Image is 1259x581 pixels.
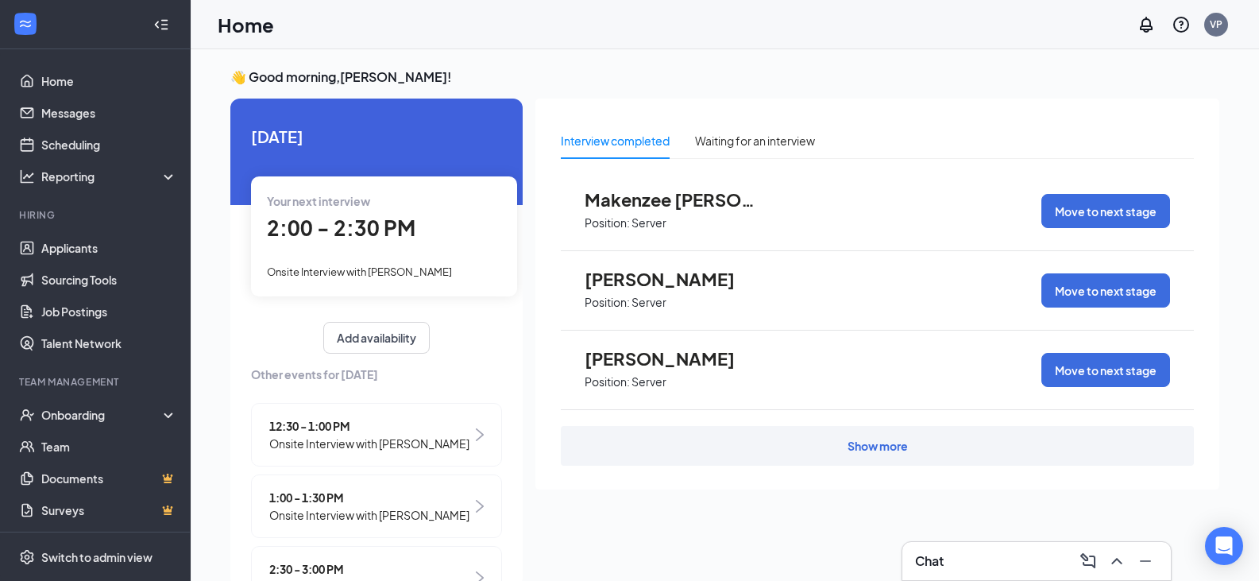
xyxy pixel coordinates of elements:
div: Interview completed [561,132,670,149]
h3: Chat [915,552,944,570]
div: Switch to admin view [41,549,153,565]
button: ComposeMessage [1076,548,1101,574]
svg: Minimize [1136,552,1155,571]
p: Position: [585,295,630,310]
span: 2:30 - 3:00 PM [269,560,469,578]
div: Open Intercom Messenger [1205,527,1243,565]
svg: Collapse [153,17,169,33]
button: ChevronUp [1104,548,1130,574]
a: Job Postings [41,296,177,327]
span: Onsite Interview with [PERSON_NAME] [269,506,469,524]
div: Hiring [19,208,174,222]
span: [PERSON_NAME] [585,348,759,369]
h3: 👋 Good morning, [PERSON_NAME] ! [230,68,1219,86]
p: Server [631,295,666,310]
button: Add availability [323,322,430,354]
div: VP [1210,17,1222,31]
button: Minimize [1133,548,1158,574]
div: Onboarding [41,407,164,423]
div: Show more [848,438,908,454]
span: Other events for [DATE] [251,366,502,383]
span: 2:00 - 2:30 PM [267,215,415,241]
a: Home [41,65,177,97]
span: [PERSON_NAME] [585,269,759,289]
button: Move to next stage [1041,194,1170,228]
svg: UserCheck [19,407,35,423]
button: Move to next stage [1041,353,1170,387]
a: SurveysCrown [41,494,177,526]
span: Makenzee [PERSON_NAME] [585,189,759,210]
p: Server [631,374,666,389]
a: Applicants [41,232,177,264]
div: Waiting for an interview [695,132,815,149]
svg: ChevronUp [1107,552,1126,571]
span: 1:00 - 1:30 PM [269,489,469,506]
div: Reporting [41,168,178,184]
p: Position: [585,374,630,389]
p: Server [631,215,666,230]
svg: WorkstreamLogo [17,16,33,32]
a: Scheduling [41,129,177,161]
a: DocumentsCrown [41,463,177,494]
a: Sourcing Tools [41,264,177,296]
span: Onsite Interview with [PERSON_NAME] [269,435,469,452]
span: [DATE] [251,124,502,149]
button: Move to next stage [1041,273,1170,308]
svg: Settings [19,549,35,565]
span: 12:30 - 1:00 PM [269,417,469,435]
svg: Analysis [19,168,35,184]
p: Position: [585,215,630,230]
svg: Notifications [1137,15,1156,34]
a: Talent Network [41,327,177,359]
svg: QuestionInfo [1172,15,1191,34]
svg: ComposeMessage [1079,552,1098,571]
div: Team Management [19,375,174,389]
span: Onsite Interview with [PERSON_NAME] [267,265,452,278]
span: Your next interview [267,194,370,208]
h1: Home [218,11,274,38]
a: Messages [41,97,177,129]
a: Team [41,431,177,463]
